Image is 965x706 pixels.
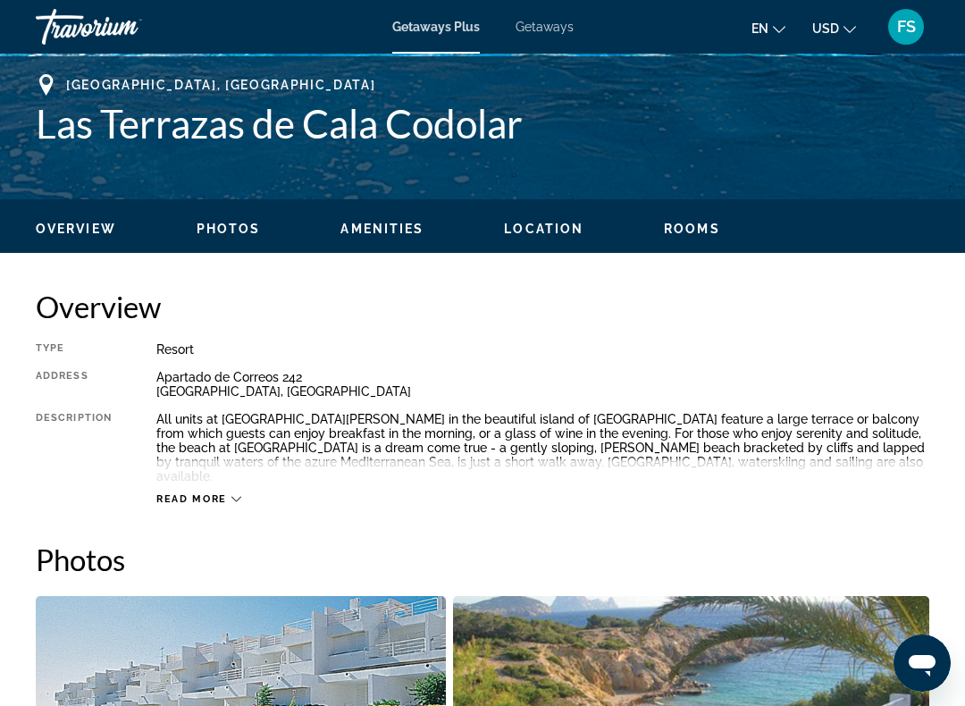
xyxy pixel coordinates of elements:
[156,492,241,506] button: Read more
[156,370,929,399] div: Apartado de Correos 242 [GEOGRAPHIC_DATA], [GEOGRAPHIC_DATA]
[36,412,112,483] div: Description
[812,15,856,41] button: Change currency
[751,21,768,36] span: en
[36,4,214,50] a: Travorium
[66,78,375,92] span: [GEOGRAPHIC_DATA], [GEOGRAPHIC_DATA]
[504,222,583,236] span: Location
[894,635,951,692] iframe: Botón para iniciar la ventana de mensajería
[340,221,424,237] button: Amenities
[392,20,480,34] a: Getaways Plus
[197,221,261,237] button: Photos
[664,222,720,236] span: Rooms
[516,20,574,34] a: Getaways
[751,15,785,41] button: Change language
[504,221,583,237] button: Location
[36,222,116,236] span: Overview
[812,21,839,36] span: USD
[340,222,424,236] span: Amenities
[36,221,116,237] button: Overview
[156,412,929,483] div: All units at [GEOGRAPHIC_DATA][PERSON_NAME] in the beautiful island of [GEOGRAPHIC_DATA] feature ...
[36,542,929,577] h2: Photos
[883,8,929,46] button: User Menu
[156,342,929,357] div: Resort
[197,222,261,236] span: Photos
[36,342,112,357] div: Type
[36,370,112,399] div: Address
[36,289,929,324] h2: Overview
[664,221,720,237] button: Rooms
[36,100,929,147] h1: Las Terrazas de Cala Codolar
[156,493,227,505] span: Read more
[897,18,916,36] span: FS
